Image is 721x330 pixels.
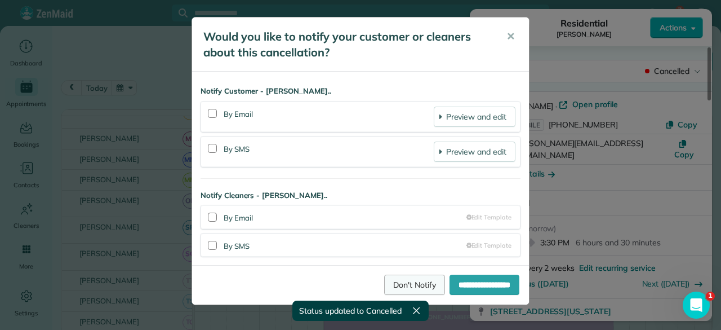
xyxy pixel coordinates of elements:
[706,292,715,301] span: 1
[384,275,445,295] a: Don't Notify
[466,241,511,250] a: Edit Template
[201,86,520,97] strong: Notify Customer - [PERSON_NAME]..
[203,29,491,60] h5: Would you like to notify your customer or cleaners about this cancellation?
[224,210,466,224] div: By Email
[683,292,710,319] iframe: Intercom live chat
[506,30,515,43] span: ✕
[299,305,402,316] span: Status updated to Cancelled
[224,239,466,252] div: By SMS
[201,190,520,201] strong: Notify Cleaners - [PERSON_NAME]..
[434,142,515,162] a: Preview and edit
[224,142,434,162] div: By SMS
[434,107,515,127] a: Preview and edit
[466,213,511,222] a: Edit Template
[224,107,434,127] div: By Email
